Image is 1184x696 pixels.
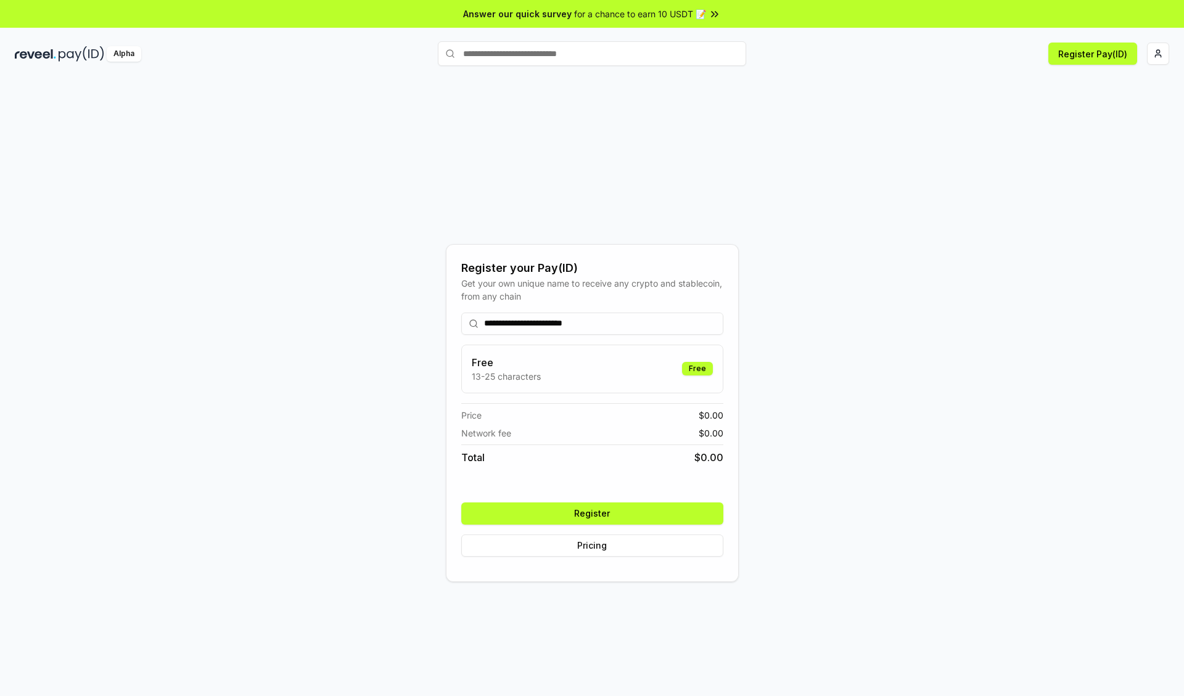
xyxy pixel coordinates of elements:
[463,7,572,20] span: Answer our quick survey
[461,450,485,465] span: Total
[59,46,104,62] img: pay_id
[461,409,482,422] span: Price
[461,277,723,303] div: Get your own unique name to receive any crypto and stablecoin, from any chain
[461,427,511,440] span: Network fee
[107,46,141,62] div: Alpha
[574,7,706,20] span: for a chance to earn 10 USDT 📝
[472,355,541,370] h3: Free
[1048,43,1137,65] button: Register Pay(ID)
[682,362,713,375] div: Free
[694,450,723,465] span: $ 0.00
[461,260,723,277] div: Register your Pay(ID)
[15,46,56,62] img: reveel_dark
[461,534,723,557] button: Pricing
[699,427,723,440] span: $ 0.00
[699,409,723,422] span: $ 0.00
[472,370,541,383] p: 13-25 characters
[461,502,723,525] button: Register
